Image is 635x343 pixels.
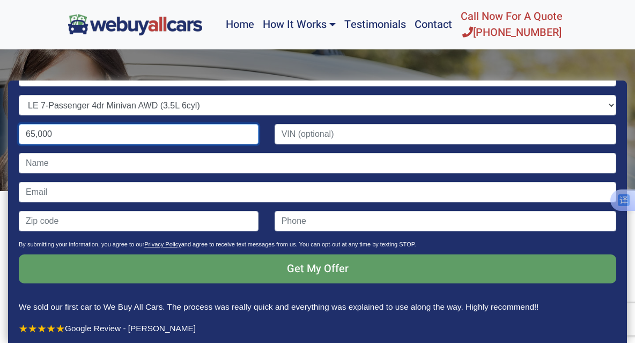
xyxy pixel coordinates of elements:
input: Email [19,182,616,202]
a: Privacy Policy [144,241,181,247]
p: By submitting your information, you agree to our and agree to receive text messages from us. You ... [19,240,616,254]
input: Mileage [19,124,259,144]
a: How It Works [259,4,340,45]
p: We sold our first car to We Buy All Cars. The process was really quick and everything was explain... [19,301,616,313]
a: Testimonials [340,4,410,45]
input: VIN (optional) [275,124,616,144]
a: Call Now For A Quote[PHONE_NUMBER] [456,4,567,45]
form: Contact form [19,37,616,301]
a: Home [221,4,259,45]
input: Phone [275,211,616,231]
a: Contact [410,4,456,45]
input: Get My Offer [19,254,616,283]
p: Google Review - [PERSON_NAME] [19,322,616,334]
input: Name [19,153,616,173]
img: We Buy All Cars in NJ logo [68,14,202,35]
input: Zip code [19,211,259,231]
